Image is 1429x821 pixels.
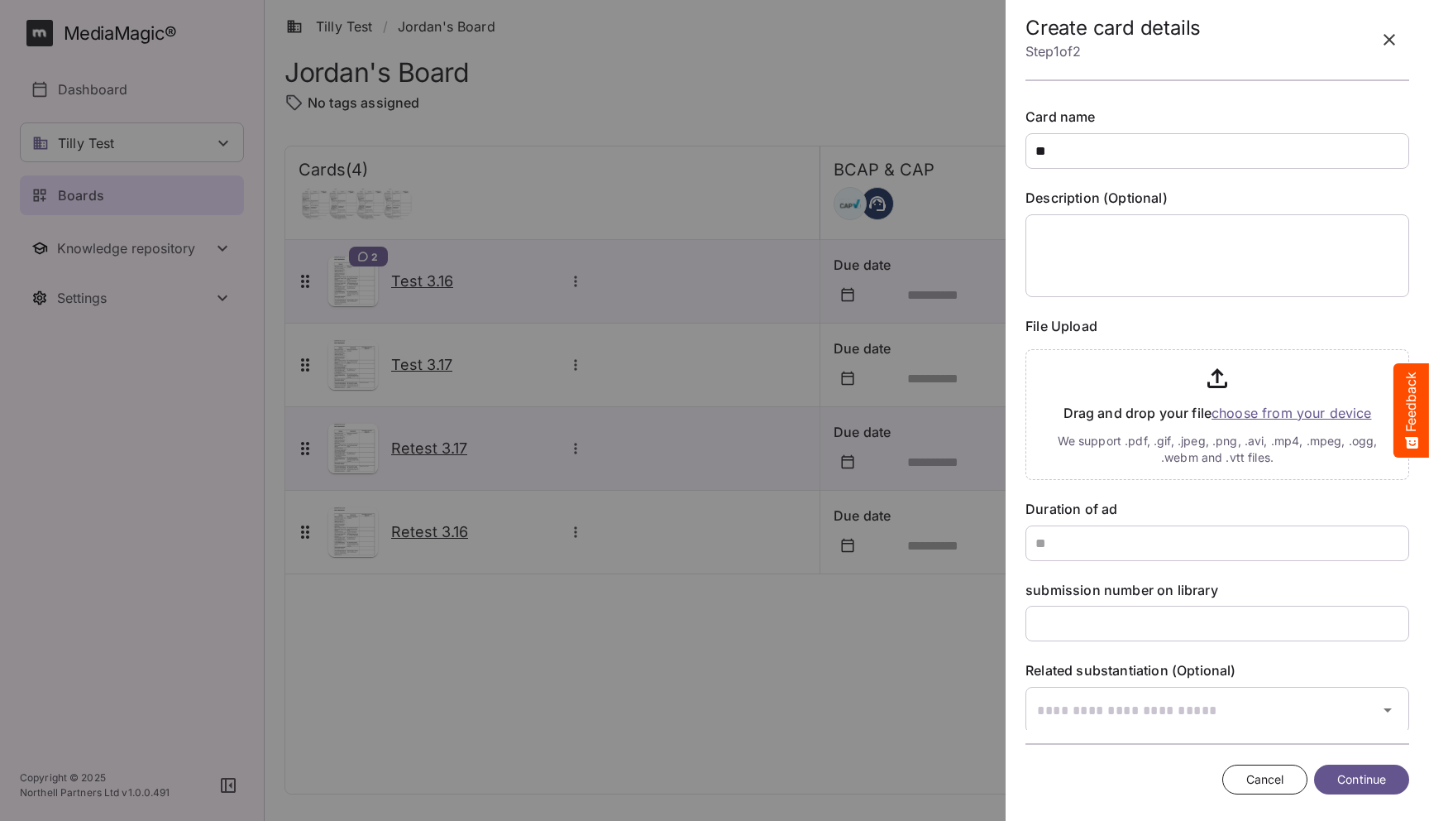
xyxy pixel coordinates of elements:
[1025,581,1409,600] label: submission number on library
[1025,317,1409,336] label: File Upload
[1025,40,1201,63] p: Step 1 of 2
[1025,17,1201,41] h2: Create card details
[1337,770,1386,790] span: Continue
[1314,765,1409,795] button: Continue
[1025,108,1409,127] label: Card name
[1025,500,1409,519] label: Duration of ad
[1025,661,1409,680] label: Related substantiation (Optional)
[1246,770,1284,790] span: Cancel
[1222,765,1308,795] button: Cancel
[1025,189,1409,208] label: Description (Optional)
[1393,363,1429,458] button: Feedback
